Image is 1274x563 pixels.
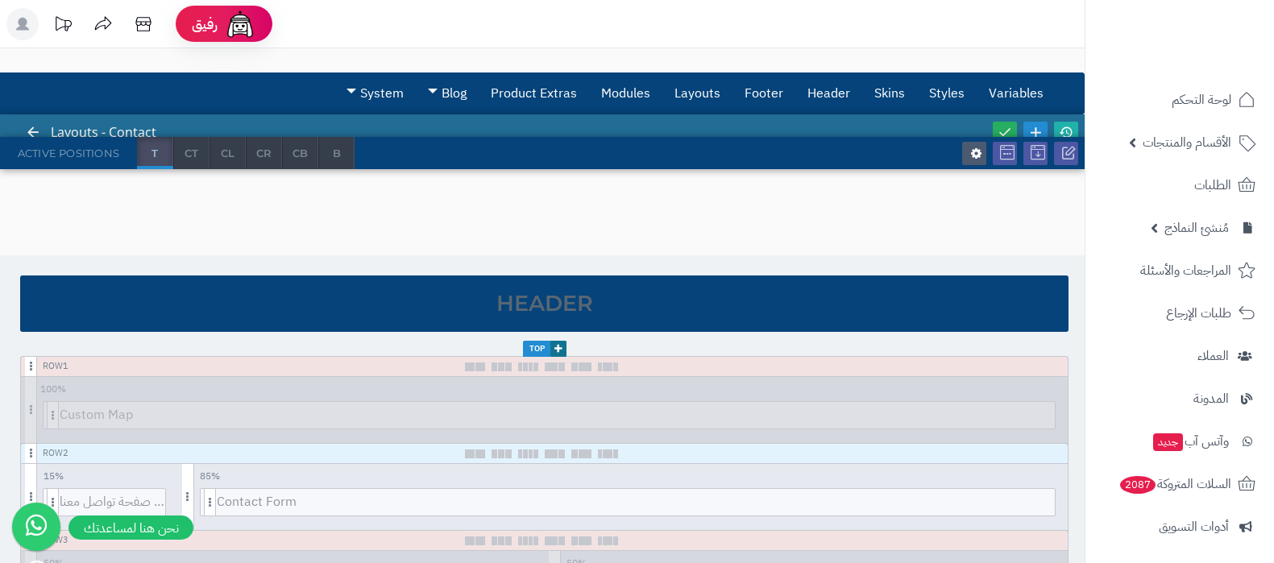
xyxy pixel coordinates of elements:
span: السلات المتروكة [1118,473,1231,495]
div: Row 1 [43,360,68,373]
a: Styles [917,73,977,114]
a: وآتس آبجديد [1095,422,1264,461]
span: المدونة [1193,387,1229,410]
a: لوحة التحكم [1095,81,1264,119]
a: Variables [977,73,1056,114]
span: مُنشئ النماذج [1164,217,1229,239]
span: صفحة تواصل معنا - social_media_vertical [60,489,165,515]
span: T [137,137,172,169]
a: طلبات الإرجاع [1095,294,1264,333]
a: Blog [416,73,479,114]
a: المدونة [1095,379,1264,418]
span: طلبات الإرجاع [1166,302,1231,325]
span: CL [210,137,245,169]
div: Row 2 [43,447,68,460]
span: الطلبات [1194,174,1231,197]
span: 85 % [194,467,226,486]
span: المراجعات والأسئلة [1140,259,1231,282]
span: رفيق [192,14,218,34]
a: السلات المتروكة2087 [1095,465,1264,503]
span: CT [174,137,209,169]
span: وآتس آب [1152,430,1229,453]
a: الطلبات [1095,166,1264,205]
span: جديد [1153,433,1183,451]
a: Header [795,73,862,114]
span: أدوات التسويق [1159,515,1229,538]
span: Contact Form [217,489,1055,515]
a: Footer [732,73,795,114]
a: المراجعات والأسئلة [1095,251,1264,290]
a: Modules [589,73,662,114]
a: Product Extras [479,73,589,114]
span: 15 % [37,467,69,486]
a: العملاء [1095,337,1264,375]
span: Top [523,341,566,357]
a: أدوات التسويق [1095,507,1264,546]
img: logo-2.png [1164,45,1259,79]
span: لوحة التحكم [1172,89,1231,111]
span: B [319,137,354,169]
a: Skins [862,73,917,114]
div: Layouts - Contact [29,114,172,151]
span: الأقسام والمنتجات [1143,131,1231,154]
a: Layouts [662,73,732,114]
span: CR [247,137,281,169]
img: ai-face.png [224,8,256,40]
a: System [334,73,416,114]
a: تحديثات المنصة [43,8,83,44]
span: CB [283,137,317,169]
span: 2087 [1120,476,1156,494]
span: العملاء [1197,345,1229,367]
